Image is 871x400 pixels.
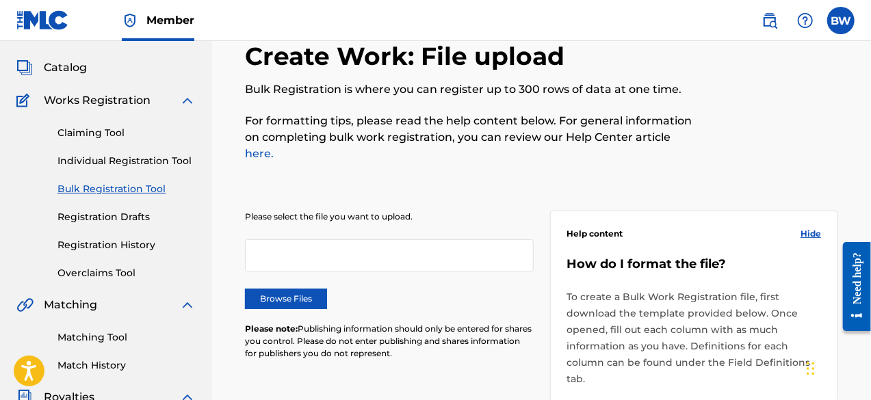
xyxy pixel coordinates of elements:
[44,92,151,109] span: Works Registration
[179,297,196,313] img: expand
[16,92,34,109] img: Works Registration
[16,59,33,76] img: Catalog
[122,12,138,29] img: Top Rightsholder
[16,297,34,313] img: Matching
[803,334,871,400] iframe: Chat Widget
[245,289,327,309] label: Browse Files
[567,256,822,272] h5: How do I format the file?
[756,7,783,34] a: Public Search
[833,232,871,342] iframe: Resource Center
[827,7,855,34] div: User Menu
[801,228,821,240] span: Hide
[179,92,196,109] img: expand
[245,147,274,160] a: here.
[245,113,702,162] p: For formatting tips, please read the help content below. For general information on completing bu...
[44,59,87,76] span: Catalog
[146,12,194,28] span: Member
[57,126,196,140] a: Claiming Tool
[797,12,814,29] img: help
[57,266,196,280] a: Overclaims Tool
[245,41,571,72] h2: Create Work: File upload
[57,154,196,168] a: Individual Registration Tool
[57,210,196,224] a: Registration Drafts
[567,228,623,240] span: Help content
[57,358,196,373] a: Match History
[57,182,196,196] a: Bulk Registration Tool
[762,12,778,29] img: search
[57,330,196,345] a: Matching Tool
[245,323,298,334] span: Please note:
[792,7,819,34] div: Help
[16,59,87,76] a: CatalogCatalog
[245,81,702,98] p: Bulk Registration is where you can register up to 300 rows of data at one time.
[245,323,534,360] p: Publishing information should only be entered for shares you control. Please do not enter publish...
[567,289,822,387] p: To create a Bulk Work Registration file, first download the template provided below. Once opened,...
[245,211,534,223] p: Please select the file you want to upload.
[44,297,97,313] span: Matching
[16,27,99,43] a: SummarySummary
[16,10,69,30] img: MLC Logo
[57,238,196,252] a: Registration History
[807,348,815,389] div: Drag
